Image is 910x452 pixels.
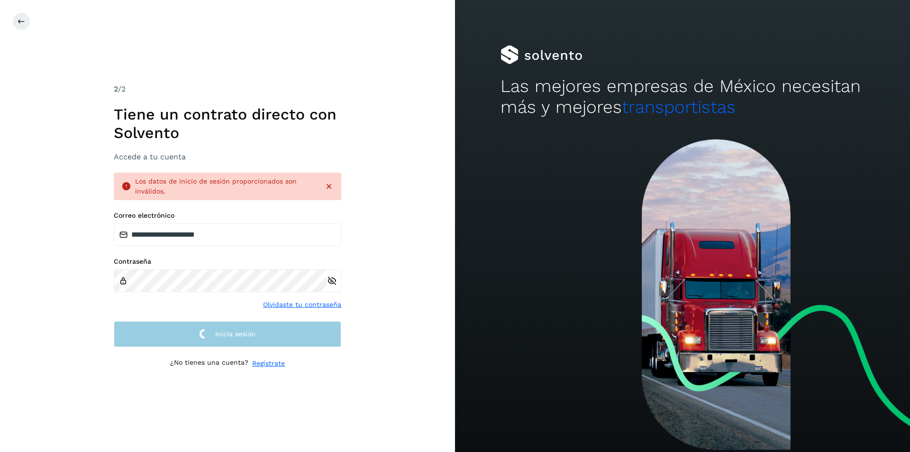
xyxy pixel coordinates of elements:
[114,212,341,220] label: Correo electrónico
[114,258,341,266] label: Contraseña
[114,105,341,142] h1: Tiene un contrato directo con Solvento
[170,359,248,369] p: ¿No tienes una cuenta?
[500,76,864,118] h2: Las mejores empresas de México necesitan más y mejores
[114,152,341,161] h3: Accede a tu cuenta
[135,176,317,196] div: Los datos de inicio de sesión proporcionados son inválidos.
[114,83,341,95] div: /2
[215,331,255,337] span: Inicia sesión
[252,359,285,369] a: Regístrate
[114,321,341,347] button: Inicia sesión
[622,97,736,117] span: transportistas
[114,84,118,93] span: 2
[263,300,341,310] a: Olvidaste tu contraseña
